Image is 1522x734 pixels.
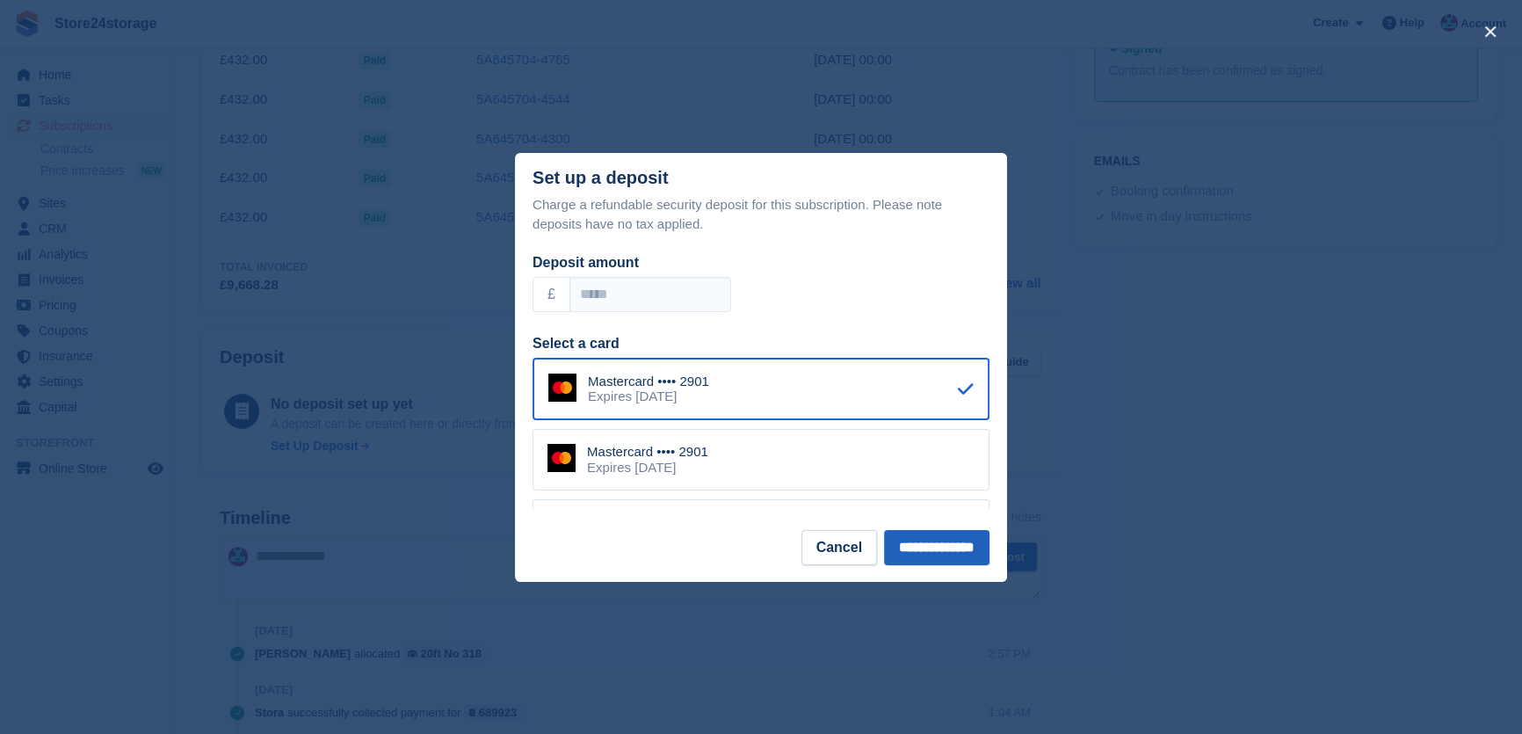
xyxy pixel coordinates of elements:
[587,444,708,460] div: Mastercard •••• 2901
[547,444,576,472] img: Mastercard Logo
[533,195,989,235] p: Charge a refundable security deposit for this subscription. Please note deposits have no tax appl...
[533,168,668,188] div: Set up a deposit
[588,389,709,404] div: Expires [DATE]
[588,374,709,389] div: Mastercard •••• 2901
[533,255,639,270] label: Deposit amount
[801,530,877,565] button: Cancel
[1476,18,1504,46] button: close
[548,374,576,402] img: Mastercard Logo
[533,333,989,354] div: Select a card
[587,460,708,476] div: Expires [DATE]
